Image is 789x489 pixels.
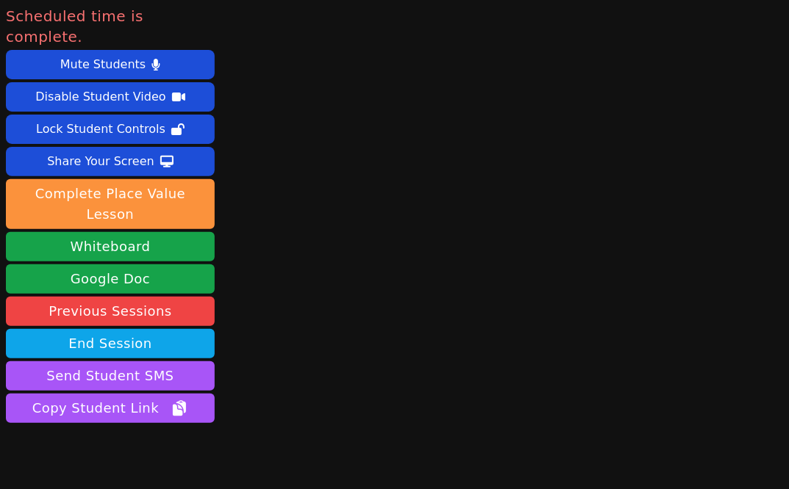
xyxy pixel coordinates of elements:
a: Previous Sessions [6,297,215,326]
button: Share Your Screen [6,147,215,176]
a: Google Doc [6,264,215,294]
button: Disable Student Video [6,82,215,112]
button: Lock Student Controls [6,115,215,144]
div: Lock Student Controls [36,117,165,141]
button: Whiteboard [6,232,215,261]
button: Send Student SMS [6,361,215,391]
span: Copy Student Link [32,398,188,419]
button: Copy Student Link [6,394,215,423]
button: End Session [6,329,215,358]
button: Complete Place Value Lesson [6,179,215,229]
div: Disable Student Video [35,85,165,109]
button: Mute Students [6,50,215,79]
div: Share Your Screen [47,150,154,173]
span: Scheduled time is complete. [6,6,215,47]
div: Mute Students [60,53,146,76]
